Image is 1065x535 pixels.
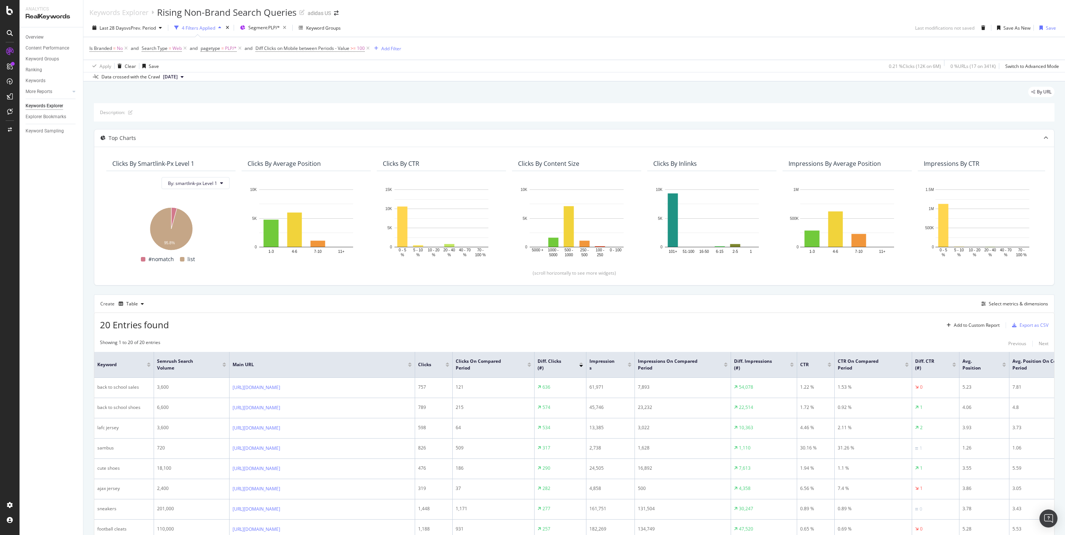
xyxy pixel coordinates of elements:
[789,186,906,258] svg: A chart.
[418,505,449,512] div: 1,448
[833,249,838,253] text: 4-6
[126,302,138,306] div: Table
[171,22,224,34] button: 4 Filters Applied
[962,384,1006,391] div: 5.23
[149,63,159,69] div: Save
[1004,252,1008,257] text: %
[250,188,257,192] text: 10K
[113,45,116,51] span: =
[112,160,194,167] div: Clicks By smartlink-px Level 1
[334,11,338,16] div: arrow-right-arrow-left
[26,55,78,63] a: Keyword Groups
[172,43,182,54] span: Web
[26,88,70,96] a: More Reports
[456,505,531,512] div: 1,171
[589,485,631,492] div: 4,858
[97,404,151,411] div: back to school shoes
[117,43,123,54] span: No
[589,445,631,451] div: 2,738
[157,404,226,411] div: 6,600
[385,207,392,211] text: 10K
[89,8,148,17] a: Keywords Explorer
[26,55,59,63] div: Keyword Groups
[962,465,1006,472] div: 3.55
[973,252,976,257] text: %
[97,485,151,492] div: ajax jersey
[638,358,713,371] span: Impressions On Compared Period
[475,252,486,257] text: 100 %
[168,180,217,186] span: By: smartlink-px Level 1
[387,226,392,230] text: 5K
[944,319,1000,331] button: Add to Custom Report
[565,252,573,257] text: 1000
[100,339,160,348] div: Showing 1 to 20 of 20 entries
[1039,509,1057,527] div: Open Intercom Messenger
[954,323,1000,328] div: Add to Custom Report
[950,63,996,69] div: 0 % URLs ( 17 on 341K )
[638,445,728,451] div: 1,628
[109,134,136,142] div: Top Charts
[416,252,420,257] text: %
[456,358,516,371] span: Clicks On Compared Period
[89,22,165,34] button: Last 28 DaysvsPrev. Period
[157,358,211,371] span: Semrush Search Volume
[838,465,909,472] div: 1.1 %
[248,186,365,258] svg: A chart.
[248,160,321,167] div: Clicks By Average Position
[733,249,738,253] text: 2-5
[549,252,558,257] text: 5000
[371,44,401,53] button: Add Filter
[1046,25,1056,31] div: Save
[660,245,663,249] text: 0
[221,45,224,51] span: =
[589,465,631,472] div: 24,505
[962,485,1006,492] div: 3.86
[855,249,863,253] text: 7-10
[838,424,909,431] div: 2.11 %
[597,252,603,257] text: 250
[699,249,709,253] text: 16-50
[418,445,449,451] div: 826
[26,6,77,12] div: Analytics
[182,25,215,31] div: 4 Filters Applied
[233,445,280,452] a: [URL][DOMAIN_NAME]
[115,60,136,72] button: Clear
[924,160,979,167] div: Impressions By CTR
[26,33,44,41] div: Overview
[350,45,356,51] span: >=
[1000,248,1012,252] text: 40 - 70
[383,186,500,258] div: A chart.
[1039,340,1048,347] div: Next
[292,249,298,253] text: 4-6
[97,465,151,472] div: cute shoes
[89,45,112,51] span: Is Branded
[233,361,397,368] span: Main URL
[187,255,195,264] span: list
[800,445,831,451] div: 30.16 %
[162,177,230,189] button: By: smartlink-px Level 1
[26,44,69,52] div: Content Performance
[100,109,125,116] div: Description:
[915,508,918,510] img: Equal
[1008,339,1026,348] button: Previous
[100,25,126,31] span: Last 28 Days
[658,216,663,220] text: 5K
[100,298,147,310] div: Create
[532,248,544,252] text: 5000 +
[456,465,531,472] div: 186
[26,102,63,110] div: Keywords Explorer
[796,245,799,249] text: 0
[1005,63,1059,69] div: Switch to Advanced Mode
[793,188,799,192] text: 1M
[589,505,631,512] div: 161,751
[653,160,697,167] div: Clicks By Inlinks
[962,424,1006,431] div: 3.93
[89,60,111,72] button: Apply
[252,216,257,220] text: 5K
[381,45,401,52] div: Add Filter
[1037,90,1051,94] span: By URL
[306,25,341,31] div: Keyword Groups
[610,248,622,252] text: 0 - 100
[548,248,559,252] text: 1000 -
[942,252,945,257] text: %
